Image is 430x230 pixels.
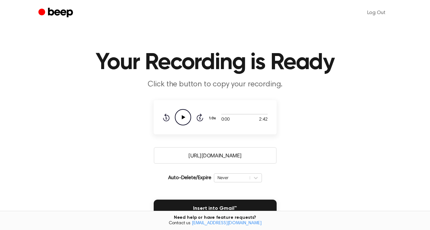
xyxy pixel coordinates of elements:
[217,175,247,181] div: Never
[38,7,75,19] a: Beep
[259,116,267,123] span: 2:42
[192,221,262,226] a: [EMAIL_ADDRESS][DOMAIN_NAME]
[168,174,211,182] p: Auto-Delete/Expire
[154,200,277,218] button: Insert into Gmail™
[92,79,338,90] p: Click the button to copy your recording.
[221,116,230,123] span: 0:00
[361,5,392,20] a: Log Out
[208,113,218,124] button: 1.0x
[4,221,426,226] span: Contact us
[51,51,379,74] h1: Your Recording is Ready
